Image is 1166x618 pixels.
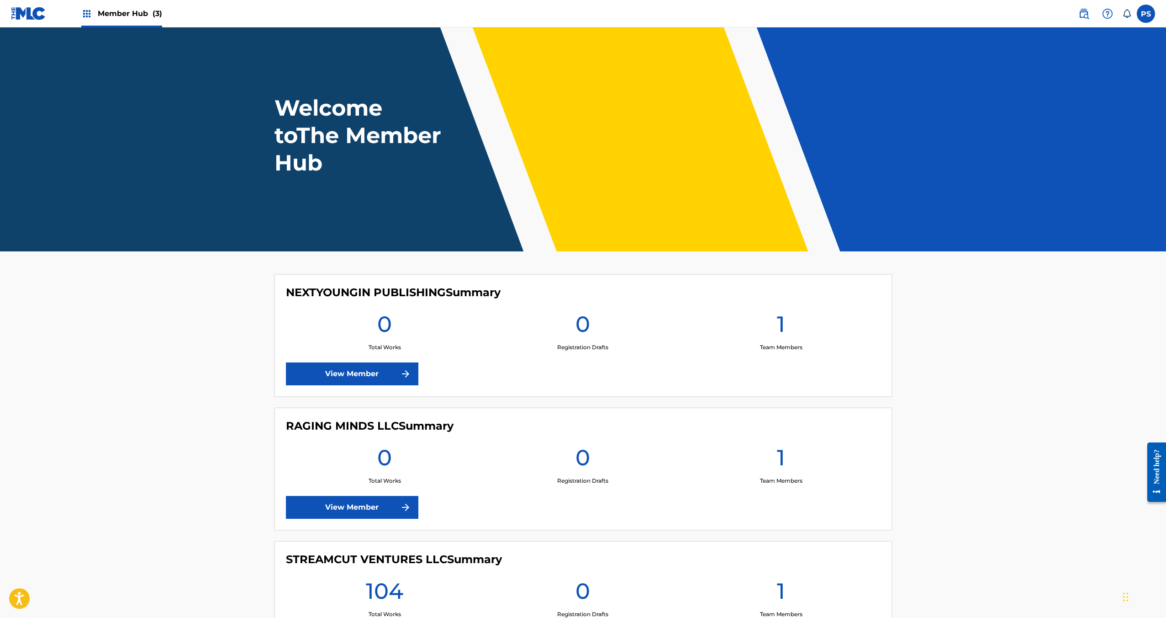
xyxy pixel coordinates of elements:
img: f7272a7cc735f4ea7f67.svg [400,368,411,379]
p: Registration Drafts [557,343,608,352]
h1: 1 [777,577,785,610]
img: f7272a7cc735f4ea7f67.svg [400,502,411,513]
p: Registration Drafts [557,477,608,485]
div: Drag [1123,583,1129,611]
p: Team Members [760,477,802,485]
div: Notifications [1122,9,1131,18]
h1: Welcome to The Member Hub [274,94,445,176]
p: Total Works [369,343,401,352]
h1: 1 [777,444,785,477]
a: View Member [286,496,418,519]
h4: STREAMCUT VENTURES LLC [286,553,502,566]
h1: 1 [777,310,785,343]
h1: 0 [575,577,590,610]
h4: RAGING MINDS LLC [286,419,454,433]
span: (3) [153,9,162,18]
a: Public Search [1075,5,1093,23]
h1: 0 [377,310,392,343]
img: help [1102,8,1113,19]
h1: 0 [575,310,590,343]
iframe: Chat Widget [1120,574,1166,618]
img: Top Rightsholders [81,8,92,19]
p: Team Members [760,343,802,352]
h1: 0 [575,444,590,477]
h1: 0 [377,444,392,477]
img: search [1078,8,1089,19]
iframe: Resource Center [1140,435,1166,509]
h4: NEXTYOUNGIN PUBLISHING [286,286,501,299]
div: Help [1098,5,1117,23]
a: View Member [286,362,418,385]
img: MLC Logo [11,7,46,20]
div: User Menu [1137,5,1155,23]
h1: 104 [366,577,403,610]
span: Member Hub [98,8,162,19]
p: Total Works [369,477,401,485]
